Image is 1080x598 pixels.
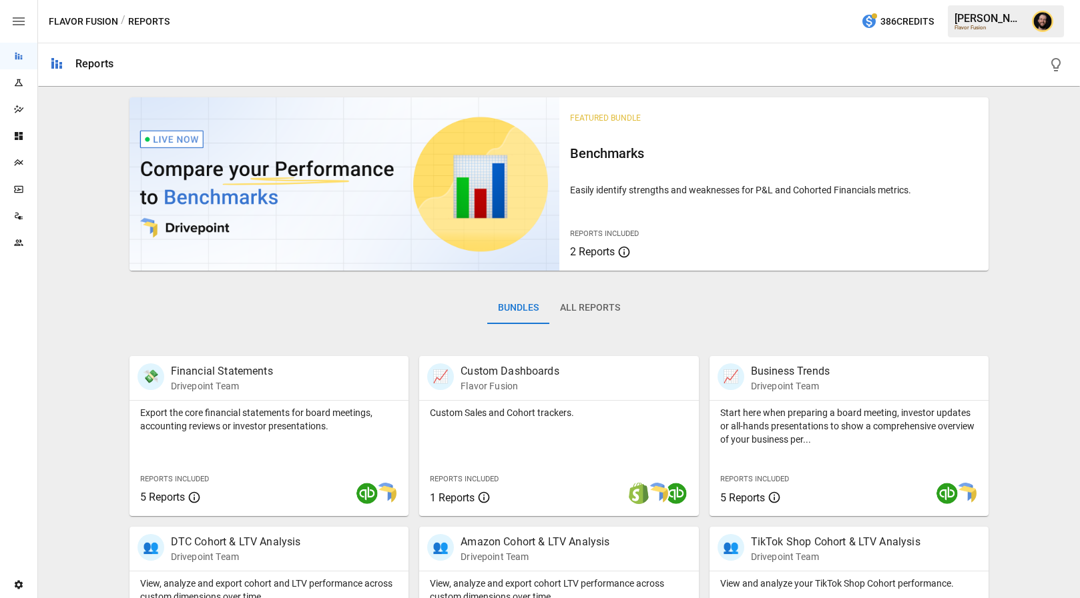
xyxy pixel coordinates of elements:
[856,9,939,34] button: 386Credits
[140,406,398,433] p: Export the core financial statements for board meetings, accounting reviews or investor presentat...
[880,13,934,30] span: 386 Credits
[461,534,609,550] p: Amazon Cohort & LTV Analysis
[718,363,744,390] div: 📈
[720,406,978,446] p: Start here when preparing a board meeting, investor updates or all-hands presentations to show a ...
[171,379,273,393] p: Drivepoint Team
[461,550,609,563] p: Drivepoint Team
[570,183,979,197] p: Easily identify strengths and weaknesses for P&L and Cohorted Financials metrics.
[430,491,475,504] span: 1 Reports
[140,491,185,503] span: 5 Reports
[129,97,559,271] img: video thumbnail
[570,143,979,164] h6: Benchmarks
[461,379,559,393] p: Flavor Fusion
[487,292,549,324] button: Bundles
[751,379,830,393] p: Drivepoint Team
[427,363,454,390] div: 📈
[720,475,789,483] span: Reports Included
[461,363,559,379] p: Custom Dashboards
[720,491,765,504] span: 5 Reports
[628,483,649,504] img: shopify
[549,292,631,324] button: All Reports
[1032,11,1053,32] img: Ciaran Nugent
[647,483,668,504] img: smart model
[75,57,113,70] div: Reports
[665,483,687,504] img: quickbooks
[720,577,978,590] p: View and analyze your TikTok Shop Cohort performance.
[171,534,301,550] p: DTC Cohort & LTV Analysis
[955,25,1024,31] div: Flavor Fusion
[430,406,688,419] p: Custom Sales and Cohort trackers.
[1024,3,1061,40] button: Ciaran Nugent
[49,13,118,30] button: Flavor Fusion
[171,363,273,379] p: Financial Statements
[936,483,958,504] img: quickbooks
[751,363,830,379] p: Business Trends
[138,363,164,390] div: 💸
[171,550,301,563] p: Drivepoint Team
[138,534,164,561] div: 👥
[570,229,639,238] span: Reports Included
[427,534,454,561] div: 👥
[751,550,920,563] p: Drivepoint Team
[570,245,615,258] span: 2 Reports
[718,534,744,561] div: 👥
[751,534,920,550] p: TikTok Shop Cohort & LTV Analysis
[140,475,209,483] span: Reports Included
[375,483,396,504] img: smart model
[121,13,125,30] div: /
[570,113,641,123] span: Featured Bundle
[430,475,499,483] span: Reports Included
[955,12,1024,25] div: [PERSON_NAME]
[955,483,977,504] img: smart model
[356,483,378,504] img: quickbooks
